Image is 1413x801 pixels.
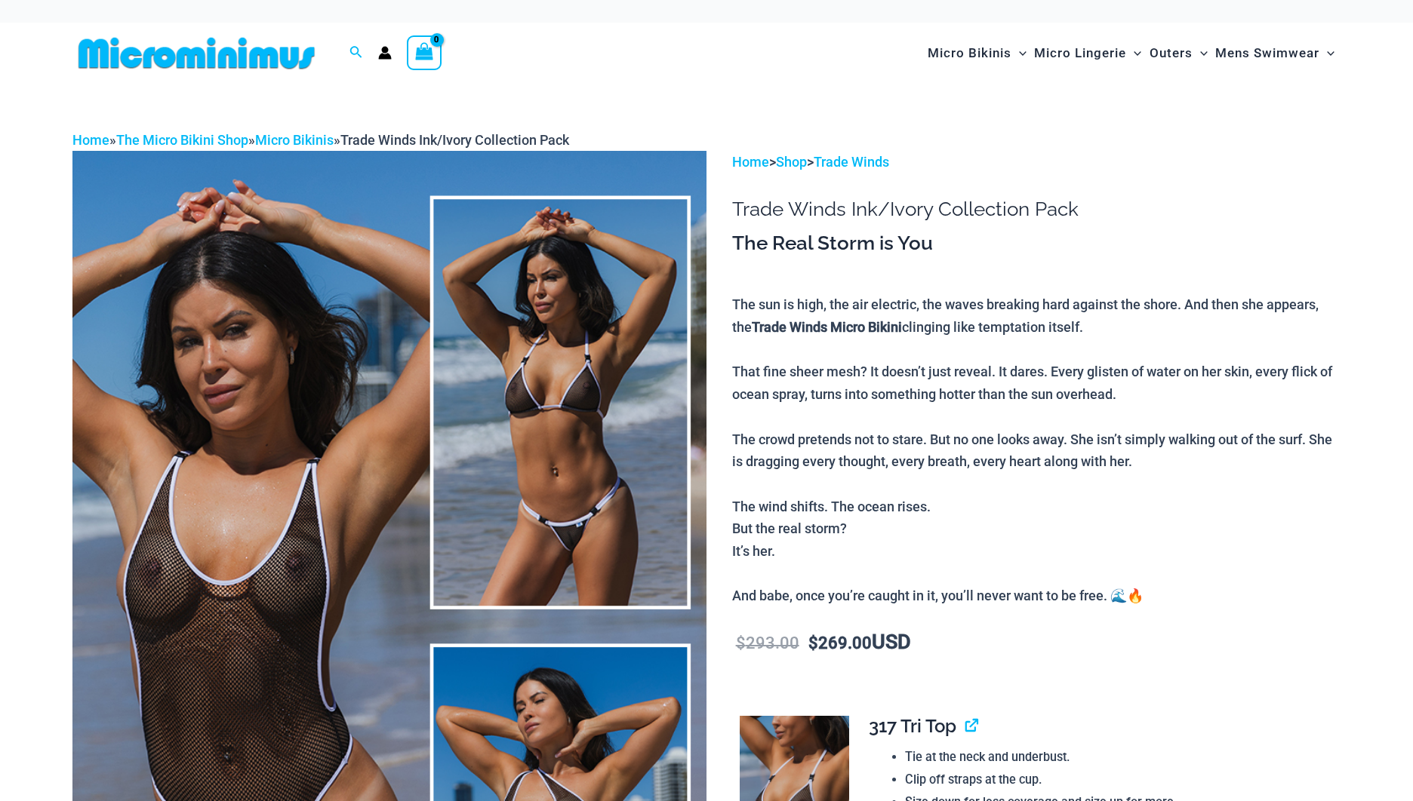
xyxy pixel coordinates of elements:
[1126,34,1141,72] span: Menu Toggle
[808,634,818,652] span: $
[1150,34,1193,72] span: Outers
[1011,34,1027,72] span: Menu Toggle
[116,132,248,148] a: The Micro Bikini Shop
[407,35,442,70] a: View Shopping Cart, empty
[732,154,769,170] a: Home
[1193,34,1208,72] span: Menu Toggle
[732,198,1341,221] h1: Trade Winds Ink/Ivory Collection Pack
[869,715,956,737] span: 317 Tri Top
[922,28,1341,78] nav: Site Navigation
[732,293,1341,607] p: The sun is high, the air electric, the waves breaking hard against the shore. And then she appear...
[1215,34,1319,72] span: Mens Swimwear
[1146,30,1211,76] a: OutersMenu ToggleMenu Toggle
[736,634,799,652] bdi: 293.00
[905,746,1328,769] li: Tie at the neck and underbust.
[1034,34,1126,72] span: Micro Lingerie
[340,132,569,148] span: Trade Winds Ink/Ivory Collection Pack
[72,132,109,148] a: Home
[924,30,1030,76] a: Micro BikinisMenu ToggleMenu Toggle
[776,154,807,170] a: Shop
[814,154,889,170] a: Trade Winds
[1030,30,1145,76] a: Micro LingerieMenu ToggleMenu Toggle
[1211,30,1338,76] a: Mens SwimwearMenu ToggleMenu Toggle
[349,44,363,63] a: Search icon link
[736,634,746,652] span: $
[255,132,334,148] a: Micro Bikinis
[808,634,872,652] bdi: 269.00
[1319,34,1334,72] span: Menu Toggle
[732,631,1341,655] p: USD
[72,132,569,148] span: » » »
[732,231,1341,256] h3: The Real Storm is You
[378,46,392,60] a: Account icon link
[732,151,1341,173] p: > >
[928,34,1011,72] span: Micro Bikinis
[905,769,1328,791] li: Clip off straps at the cup.
[752,319,902,335] b: Trade Winds Micro Bikini
[72,36,321,70] img: MM SHOP LOGO FLAT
